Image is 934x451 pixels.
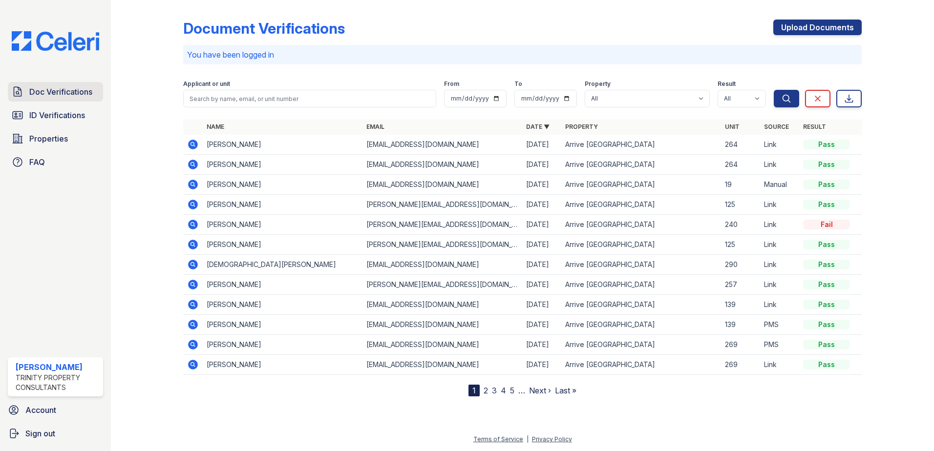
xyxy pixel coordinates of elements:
a: Privacy Policy [532,435,572,443]
td: 290 [721,255,760,275]
td: [EMAIL_ADDRESS][DOMAIN_NAME] [362,255,522,275]
td: [PERSON_NAME][EMAIL_ADDRESS][DOMAIN_NAME] [362,195,522,215]
a: ID Verifications [8,105,103,125]
td: [PERSON_NAME] [203,295,362,315]
td: 269 [721,335,760,355]
td: Link [760,135,799,155]
div: Pass [803,360,850,369]
label: From [444,80,459,88]
td: Link [760,275,799,295]
div: Fail [803,220,850,229]
td: [EMAIL_ADDRESS][DOMAIN_NAME] [362,155,522,175]
td: [PERSON_NAME][EMAIL_ADDRESS][DOMAIN_NAME] [362,235,522,255]
td: 139 [721,315,760,335]
td: 257 [721,275,760,295]
a: 4 [501,386,506,395]
td: [EMAIL_ADDRESS][DOMAIN_NAME] [362,295,522,315]
a: FAQ [8,152,103,172]
label: Property [585,80,611,88]
td: 240 [721,215,760,235]
td: 125 [721,195,760,215]
a: Upload Documents [773,20,862,35]
td: Arrive [GEOGRAPHIC_DATA] [561,335,721,355]
div: Pass [803,240,850,249]
td: [PERSON_NAME] [203,155,362,175]
a: Sign out [4,424,107,443]
td: Arrive [GEOGRAPHIC_DATA] [561,275,721,295]
p: You have been logged in [187,49,858,61]
a: Doc Verifications [8,82,103,102]
a: Source [764,123,789,130]
a: Terms of Service [473,435,523,443]
td: [PERSON_NAME] [203,355,362,375]
td: 269 [721,355,760,375]
a: Account [4,400,107,420]
label: Applicant or unit [183,80,230,88]
td: [PERSON_NAME][EMAIL_ADDRESS][DOMAIN_NAME] [362,215,522,235]
div: Trinity Property Consultants [16,373,99,392]
div: Pass [803,280,850,289]
td: Arrive [GEOGRAPHIC_DATA] [561,235,721,255]
a: Next › [529,386,551,395]
td: Manual [760,175,799,195]
span: Doc Verifications [29,86,92,98]
a: Last » [555,386,576,395]
input: Search by name, email, or unit number [183,90,436,107]
a: 5 [510,386,514,395]
td: [DATE] [522,255,561,275]
div: | [527,435,529,443]
a: Result [803,123,826,130]
div: [PERSON_NAME] [16,361,99,373]
div: Document Verifications [183,20,345,37]
td: 264 [721,155,760,175]
td: Link [760,235,799,255]
a: Property [565,123,598,130]
td: [EMAIL_ADDRESS][DOMAIN_NAME] [362,175,522,195]
td: [PERSON_NAME][EMAIL_ADDRESS][DOMAIN_NAME] [362,275,522,295]
td: [PERSON_NAME] [203,175,362,195]
td: Arrive [GEOGRAPHIC_DATA] [561,155,721,175]
td: Link [760,295,799,315]
a: 3 [492,386,497,395]
span: Account [25,404,56,416]
td: [DATE] [522,235,561,255]
td: [EMAIL_ADDRESS][DOMAIN_NAME] [362,335,522,355]
td: [DATE] [522,135,561,155]
a: Properties [8,129,103,148]
td: Link [760,195,799,215]
td: Link [760,255,799,275]
div: Pass [803,160,850,169]
span: ID Verifications [29,109,85,121]
div: Pass [803,140,850,149]
div: Pass [803,200,850,209]
td: [DEMOGRAPHIC_DATA][PERSON_NAME] [203,255,362,275]
td: 264 [721,135,760,155]
td: [DATE] [522,195,561,215]
td: 139 [721,295,760,315]
td: Arrive [GEOGRAPHIC_DATA] [561,295,721,315]
td: [DATE] [522,335,561,355]
td: [DATE] [522,315,561,335]
td: [PERSON_NAME] [203,235,362,255]
td: [DATE] [522,215,561,235]
span: … [518,385,525,396]
td: [DATE] [522,355,561,375]
td: [EMAIL_ADDRESS][DOMAIN_NAME] [362,355,522,375]
span: FAQ [29,156,45,168]
td: Arrive [GEOGRAPHIC_DATA] [561,355,721,375]
div: Pass [803,340,850,349]
span: Sign out [25,428,55,439]
td: 19 [721,175,760,195]
td: [PERSON_NAME] [203,335,362,355]
td: Link [760,215,799,235]
div: Pass [803,180,850,189]
a: Date ▼ [526,123,550,130]
td: Arrive [GEOGRAPHIC_DATA] [561,315,721,335]
div: 1 [468,385,480,396]
td: [EMAIL_ADDRESS][DOMAIN_NAME] [362,315,522,335]
td: Arrive [GEOGRAPHIC_DATA] [561,195,721,215]
td: PMS [760,335,799,355]
td: [DATE] [522,275,561,295]
div: Pass [803,300,850,309]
